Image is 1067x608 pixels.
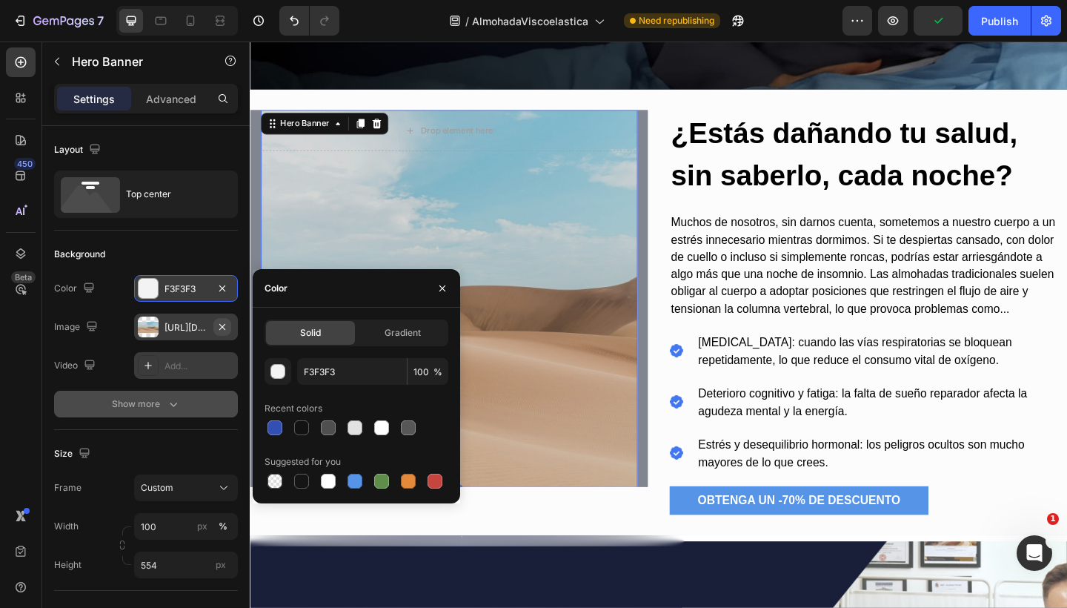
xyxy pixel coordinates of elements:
[1017,535,1052,571] iframe: Intercom live chat
[54,391,238,417] button: Show more
[54,279,98,299] div: Color
[433,366,442,379] span: %
[97,12,104,30] p: 7
[488,319,888,357] p: [MEDICAL_DATA]: cuando las vías respiratorias se bloquean repetidamente, lo que reduce el consumo...
[488,430,888,468] p: Estrés y desequilibrio hormonal: los peligros ocultos son mucho mayores de lo que crees.
[488,374,888,412] p: Deterioro cognitivo y fatiga: la falta de sueño reparador afecta la agudeza mental y la energía.
[164,360,234,373] div: Add...
[73,91,115,107] p: Settings
[216,559,226,570] span: px
[1047,513,1059,525] span: 1
[126,177,216,211] div: Top center
[968,6,1031,36] button: Publish
[472,13,588,29] span: AlmohadaViscoelastica
[465,13,469,29] span: /
[639,14,714,27] span: Need republishing
[112,397,181,412] div: Show more
[456,75,889,171] h2: ¿Estás dañando tu salud, sin saberlo, cada noche?
[72,53,198,70] p: Hero Banner
[54,558,82,572] label: Height
[981,13,1018,29] div: Publish
[193,518,211,535] button: %
[214,518,232,535] button: px
[265,455,341,469] div: Suggested for you
[456,484,738,515] button: <p>OBTENGA UN -70% DE DESCUENTO</p>
[250,42,1067,608] iframe: Design area
[164,321,207,334] div: [URL][DOMAIN_NAME]
[134,513,238,540] input: px%
[385,326,421,340] span: Gradient
[54,520,79,533] label: Width
[54,248,105,261] div: Background
[279,6,339,36] div: Undo/Redo
[164,282,207,296] div: F3F3F3
[297,358,407,385] input: Eg: FFFFFF
[54,140,104,160] div: Layout
[458,188,888,301] p: Muchos de nosotros, sin darnos cuenta, sometemos a nuestro cuerpo a un estrés innecesario mientra...
[487,490,708,509] p: OBTENGA UN -70% DE DESCUENTO
[54,444,93,464] div: Size
[134,475,238,501] button: Custom
[265,282,287,295] div: Color
[11,271,36,283] div: Beta
[54,356,99,376] div: Video
[141,481,173,495] span: Custom
[146,91,196,107] p: Advanced
[134,552,238,578] input: px
[300,326,321,340] span: Solid
[6,6,110,36] button: 7
[219,520,227,533] div: %
[54,317,101,337] div: Image
[54,481,82,495] label: Frame
[197,520,207,533] div: px
[265,402,322,415] div: Recent colors
[14,158,36,170] div: 450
